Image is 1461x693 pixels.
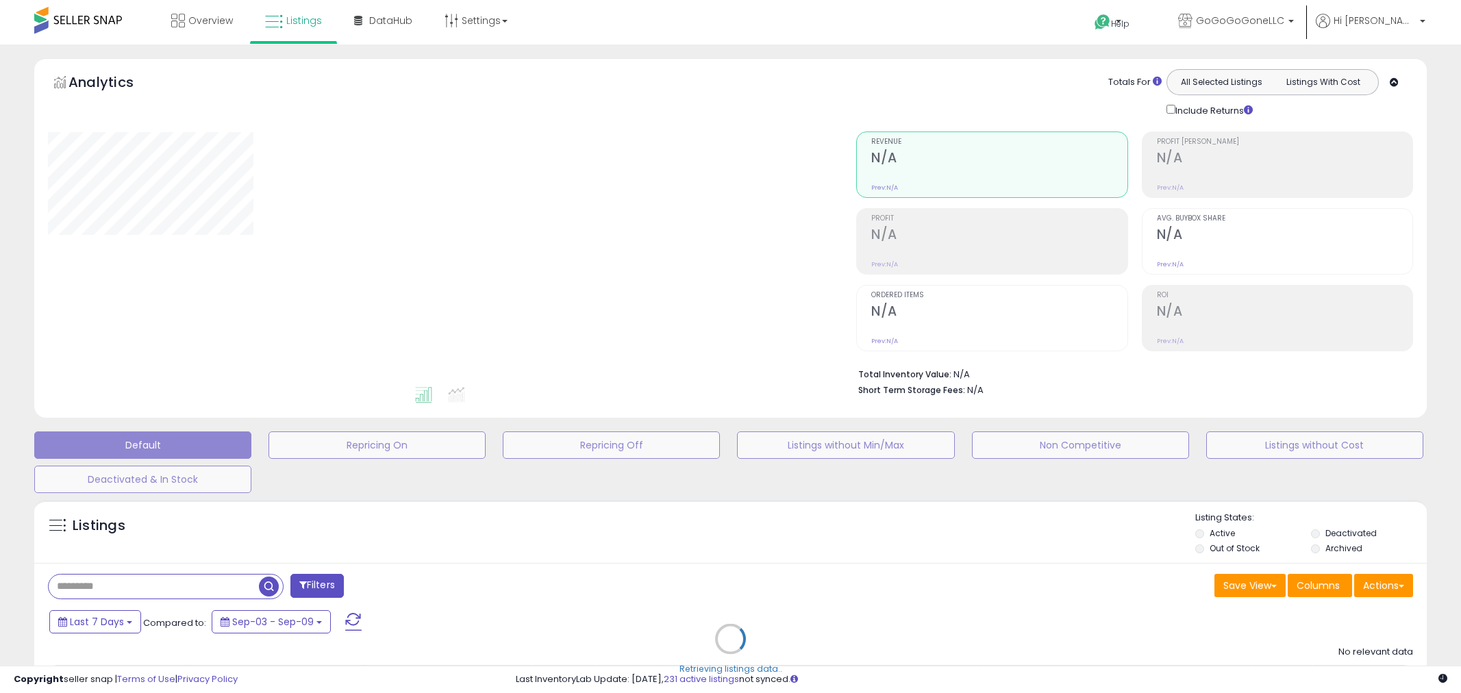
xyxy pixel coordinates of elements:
[1206,431,1423,459] button: Listings without Cost
[1157,227,1412,245] h2: N/A
[369,14,412,27] span: DataHub
[1157,138,1412,146] span: Profit [PERSON_NAME]
[1157,150,1412,168] h2: N/A
[1157,303,1412,322] h2: N/A
[679,663,782,675] div: Retrieving listings data..
[1272,73,1374,91] button: Listings With Cost
[1171,73,1273,91] button: All Selected Listings
[858,368,951,380] b: Total Inventory Value:
[34,431,251,459] button: Default
[34,466,251,493] button: Deactivated & In Stock
[1084,3,1156,45] a: Help
[286,14,322,27] span: Listings
[14,672,64,685] strong: Copyright
[269,431,486,459] button: Repricing On
[1157,337,1184,345] small: Prev: N/A
[1094,14,1111,31] i: Get Help
[1111,18,1129,29] span: Help
[858,384,965,396] b: Short Term Storage Fees:
[1157,215,1412,223] span: Avg. Buybox Share
[871,150,1127,168] h2: N/A
[1108,76,1162,89] div: Totals For
[1157,292,1412,299] span: ROI
[871,292,1127,299] span: Ordered Items
[871,337,898,345] small: Prev: N/A
[1196,14,1284,27] span: GoGoGoGoneLLC
[871,138,1127,146] span: Revenue
[737,431,954,459] button: Listings without Min/Max
[871,215,1127,223] span: Profit
[871,303,1127,322] h2: N/A
[1334,14,1416,27] span: Hi [PERSON_NAME]
[1157,260,1184,268] small: Prev: N/A
[188,14,233,27] span: Overview
[1316,14,1425,45] a: Hi [PERSON_NAME]
[1157,184,1184,192] small: Prev: N/A
[68,73,160,95] h5: Analytics
[972,431,1189,459] button: Non Competitive
[858,365,1403,381] li: N/A
[871,260,898,268] small: Prev: N/A
[1156,102,1269,118] div: Include Returns
[503,431,720,459] button: Repricing Off
[871,184,898,192] small: Prev: N/A
[967,383,984,396] span: N/A
[871,227,1127,245] h2: N/A
[14,673,238,686] div: seller snap | |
